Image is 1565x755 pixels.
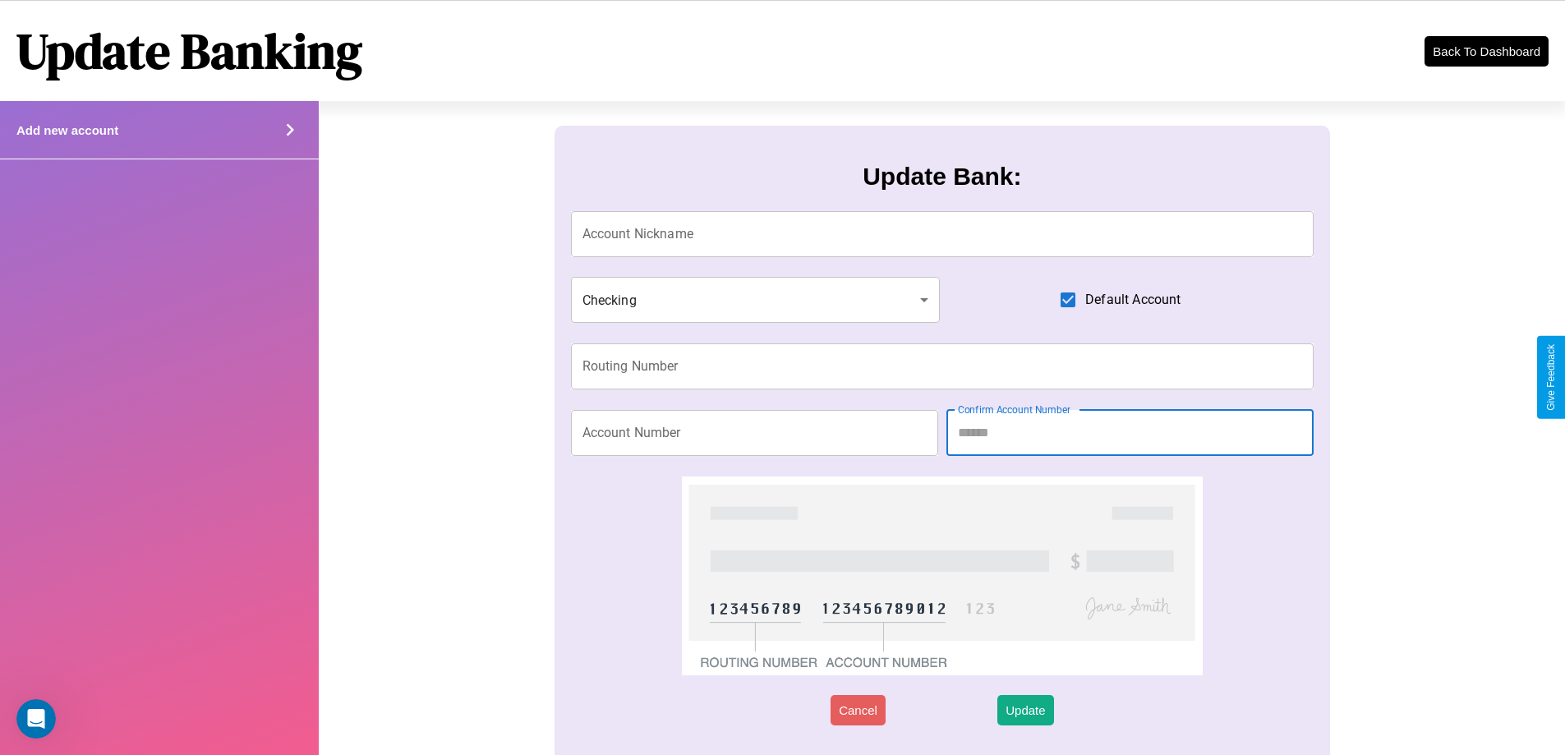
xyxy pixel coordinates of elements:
[1545,344,1557,411] div: Give Feedback
[997,695,1053,725] button: Update
[16,17,362,85] h1: Update Banking
[682,476,1202,675] img: check
[1425,36,1549,67] button: Back To Dashboard
[958,403,1070,417] label: Confirm Account Number
[863,163,1021,191] h3: Update Bank:
[16,699,56,739] iframe: Intercom live chat
[571,277,941,323] div: Checking
[16,123,118,137] h4: Add new account
[1085,290,1181,310] span: Default Account
[831,695,886,725] button: Cancel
